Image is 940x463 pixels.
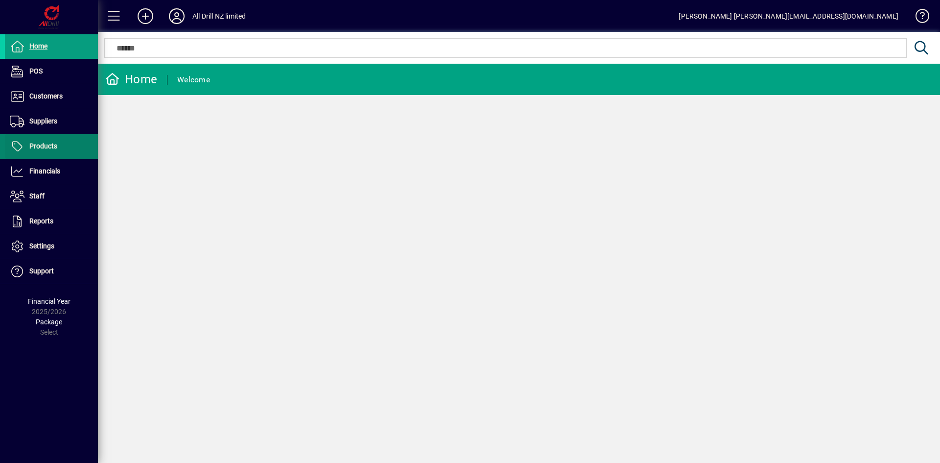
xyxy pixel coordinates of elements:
[28,297,70,305] span: Financial Year
[105,72,157,87] div: Home
[36,318,62,326] span: Package
[177,72,210,88] div: Welcome
[29,142,57,150] span: Products
[29,167,60,175] span: Financials
[5,159,98,184] a: Financials
[679,8,898,24] div: [PERSON_NAME] [PERSON_NAME][EMAIL_ADDRESS][DOMAIN_NAME]
[5,184,98,209] a: Staff
[29,42,47,50] span: Home
[29,192,45,200] span: Staff
[29,217,53,225] span: Reports
[5,84,98,109] a: Customers
[161,7,192,25] button: Profile
[5,209,98,234] a: Reports
[29,242,54,250] span: Settings
[29,117,57,125] span: Suppliers
[192,8,246,24] div: All Drill NZ limited
[130,7,161,25] button: Add
[29,67,43,75] span: POS
[29,92,63,100] span: Customers
[29,267,54,275] span: Support
[5,134,98,159] a: Products
[908,2,928,34] a: Knowledge Base
[5,109,98,134] a: Suppliers
[5,234,98,259] a: Settings
[5,59,98,84] a: POS
[5,259,98,284] a: Support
